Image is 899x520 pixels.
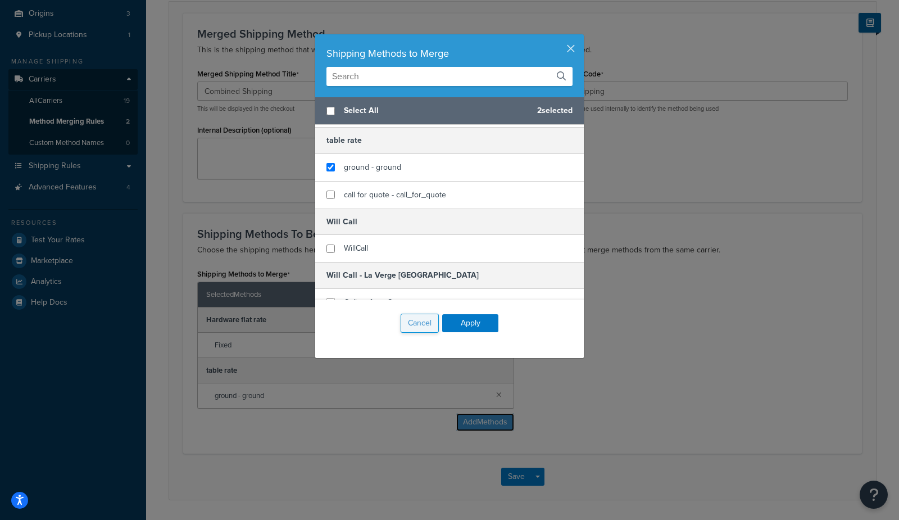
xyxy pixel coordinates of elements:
[344,189,446,201] span: call for quote - call_for_quote
[315,262,584,288] h5: Will Call - La Verge [GEOGRAPHIC_DATA]
[315,97,584,125] div: 2 selected
[442,314,498,332] button: Apply
[344,103,528,119] span: Select All
[315,127,584,153] h5: table rate
[315,209,584,235] h5: Will Call
[344,161,401,173] span: ground - ground
[401,314,439,333] button: Cancel
[344,296,406,308] span: Collect from Store
[326,67,573,86] input: Search
[326,46,573,61] div: Shipping Methods to Merge
[344,242,368,254] span: WillCall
